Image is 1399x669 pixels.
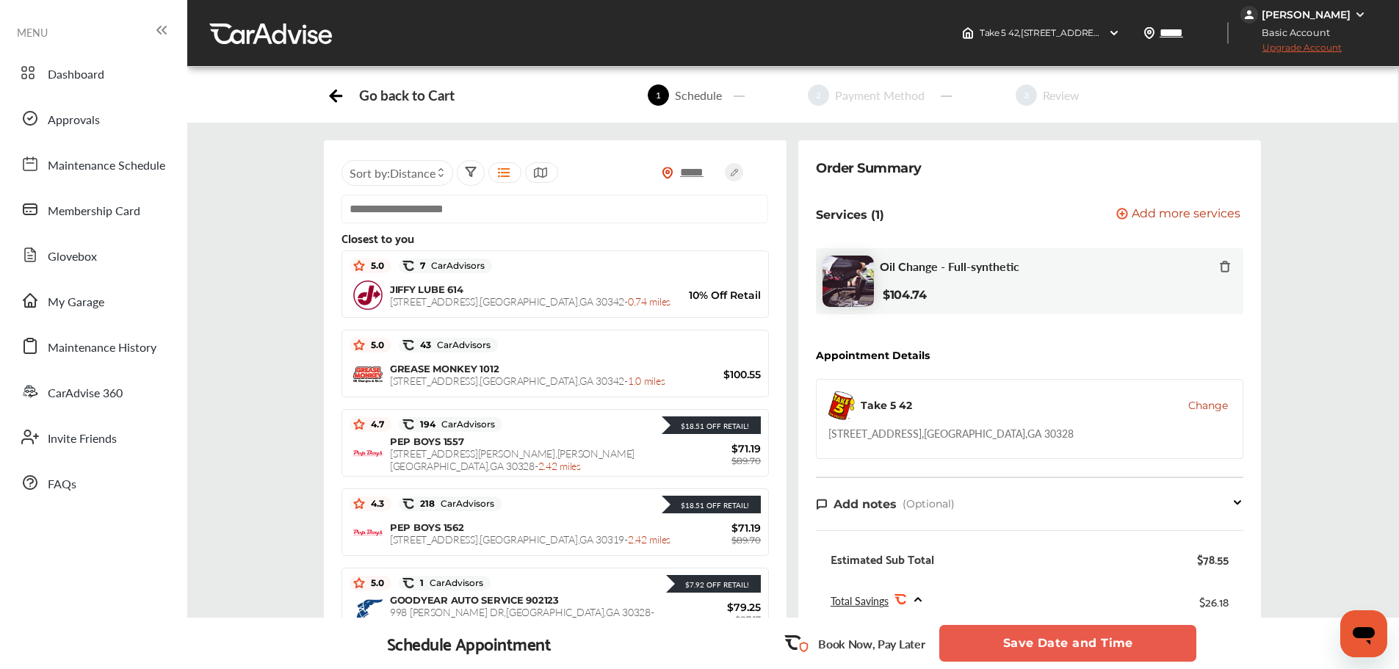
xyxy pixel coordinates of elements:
[431,340,491,350] span: CarAdvisors
[731,455,761,466] span: $89.70
[662,167,673,179] img: location_vector_orange.38f05af8.svg
[424,578,483,588] span: CarAdvisors
[390,521,464,533] span: PEP BOYS 1562
[13,372,173,411] a: CarAdvise 360
[353,577,365,589] img: star_icon.59ea9307.svg
[13,236,173,274] a: Glovebox
[828,391,855,420] img: logo-take5.png
[48,202,140,221] span: Membership Card
[939,625,1196,662] button: Save Date and Time
[353,599,383,625] img: logo-goodyear.png
[390,373,665,388] span: [STREET_ADDRESS] , [GEOGRAPHIC_DATA] , GA 30342 -
[829,87,930,104] div: Payment Method
[13,54,173,92] a: Dashboard
[818,635,925,652] p: Book Now, Pay Later
[390,294,670,308] span: [STREET_ADDRESS] , [GEOGRAPHIC_DATA] , GA 30342 -
[402,339,414,351] img: caradvise_icon.5c74104a.svg
[425,261,485,271] span: CarAdvisors
[1016,84,1037,106] span: 3
[828,426,1074,441] div: [STREET_ADDRESS] , [GEOGRAPHIC_DATA] , GA 30328
[365,577,384,589] span: 5.0
[390,363,499,375] span: GREASE MONKEY 1012
[350,164,435,181] span: Sort by :
[13,418,173,456] a: Invite Friends
[1340,610,1387,657] iframe: Button to launch messaging window
[13,145,173,183] a: Maintenance Schedule
[390,164,435,181] span: Distance
[673,521,761,535] span: $71.19
[831,552,934,566] div: Estimated Sub Total
[365,419,384,430] span: 4.7
[731,535,761,546] span: $89.70
[1354,9,1366,21] img: WGsFRI8htEPBVLJbROoPRyZpYNWhNONpIPPETTm6eUC0GeLEiAAAAAElFTkSuQmCC
[816,208,884,222] p: Services (1)
[353,260,365,272] img: star_icon.59ea9307.svg
[13,463,173,502] a: FAQs
[669,87,728,104] div: Schedule
[628,532,670,546] span: 2.42 miles
[880,259,1019,273] span: Oil Change - Full-synthetic
[390,604,654,632] span: 998 [PERSON_NAME] DR , [GEOGRAPHIC_DATA] , GA 30328 -
[673,601,761,614] span: $79.25
[48,156,165,176] span: Maintenance Schedule
[861,398,912,413] div: Take 5 42
[353,439,383,469] img: logo-pepboys.png
[353,518,383,548] img: logo-pepboys.png
[13,190,173,228] a: Membership Card
[48,384,123,403] span: CarAdvise 360
[48,65,104,84] span: Dashboard
[365,260,384,272] span: 5.0
[1188,398,1228,413] button: Change
[1143,27,1155,39] img: location_vector.a44bc228.svg
[628,294,670,308] span: 0.74 miles
[673,368,761,381] span: $100.55
[390,594,559,606] span: GOODYEAR AUTO SERVICE 902123
[816,158,922,178] div: Order Summary
[1116,208,1240,222] button: Add more services
[48,339,156,358] span: Maintenance History
[1132,208,1240,222] span: Add more services
[390,446,635,473] span: [STREET_ADDRESS][PERSON_NAME] , [PERSON_NAME][GEOGRAPHIC_DATA] , GA 30328 -
[390,435,464,447] span: PEP BOYS 1557
[390,532,670,546] span: [STREET_ADDRESS] , [GEOGRAPHIC_DATA] , GA 30319 -
[538,458,581,473] span: 2.42 miles
[390,617,433,632] span: 2.51 miles
[414,419,495,430] span: 194
[414,577,483,589] span: 1
[1108,27,1120,39] img: header-down-arrow.9dd2ce7d.svg
[1199,591,1229,611] div: $26.18
[903,497,955,510] span: (Optional)
[13,281,173,319] a: My Garage
[678,579,749,590] div: $7.92 Off Retail!
[353,366,383,383] img: logo-grease-monkey.png
[1037,87,1085,104] div: Review
[1227,22,1229,44] img: header-divider.bc55588e.svg
[1262,8,1351,21] div: [PERSON_NAME]
[353,281,383,310] img: logo-jiffylube.png
[648,84,669,106] span: 1
[48,111,100,130] span: Approvals
[48,430,117,449] span: Invite Friends
[1240,42,1342,60] span: Upgrade Account
[435,419,495,430] span: CarAdvisors
[414,339,491,351] span: 43
[365,498,384,510] span: 4.3
[48,475,76,494] span: FAQs
[414,498,494,510] span: 218
[341,231,769,245] div: Closest to you
[962,27,974,39] img: header-home-logo.8d720a4f.svg
[823,256,874,307] img: oil-change-thumb.jpg
[1197,552,1229,566] div: $78.55
[353,498,365,510] img: star_icon.59ea9307.svg
[980,27,1246,38] span: Take 5 42 , [STREET_ADDRESS] [GEOGRAPHIC_DATA] , GA 30328
[673,442,761,455] span: $71.19
[17,26,48,38] span: MENU
[435,499,494,509] span: CarAdvisors
[1116,208,1243,222] a: Add more services
[1242,25,1341,40] span: Basic Account
[414,260,485,272] span: 7
[13,99,173,137] a: Approvals
[387,633,552,654] div: Schedule Appointment
[735,614,761,625] span: $87.17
